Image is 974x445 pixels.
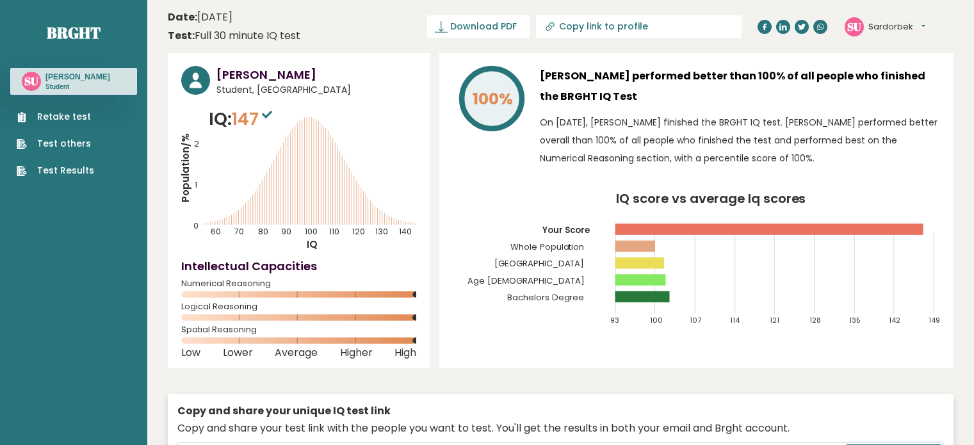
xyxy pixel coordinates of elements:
tspan: 110 [329,226,339,237]
div: Copy and share your unique IQ test link [177,403,944,419]
tspan: 90 [281,226,291,237]
tspan: 142 [889,315,901,325]
text: SU [24,74,38,88]
tspan: 80 [258,226,268,237]
tspan: 100% [473,88,513,110]
tspan: 1 [195,179,197,190]
span: Higher [340,350,373,355]
tspan: Age [DEMOGRAPHIC_DATA] [467,275,585,287]
tspan: 0 [193,220,199,231]
button: Sardorbek [868,20,925,33]
span: Numerical Reasoning [181,281,416,286]
span: Average [275,350,318,355]
tspan: 121 [770,315,779,325]
b: Test: [168,28,195,43]
p: Student [45,83,110,92]
span: Spatial Reasoning [181,327,416,332]
tspan: 100 [650,315,663,325]
tspan: IQ score vs average Iq scores [616,190,806,207]
tspan: 135 [849,315,861,325]
tspan: 120 [352,226,365,237]
a: Test Results [17,164,94,177]
time: [DATE] [168,10,232,25]
tspan: 130 [375,226,388,237]
tspan: Population/% [179,133,192,202]
tspan: 100 [305,226,318,237]
tspan: 114 [730,315,740,325]
a: Download PDF [427,15,530,38]
text: SU [847,19,861,33]
span: Logical Reasoning [181,304,416,309]
div: Full 30 minute IQ test [168,28,300,44]
span: High [394,350,416,355]
tspan: Whole Population [510,241,585,253]
tspan: 70 [234,226,244,237]
tspan: IQ [307,238,318,251]
tspan: 149 [929,315,941,325]
tspan: 107 [690,315,702,325]
h4: Intellectual Capacities [181,257,416,275]
tspan: 93 [610,315,619,325]
span: Lower [223,350,253,355]
tspan: Your Score [542,224,590,236]
h3: [PERSON_NAME] [45,72,110,82]
tspan: 128 [809,315,821,325]
h3: [PERSON_NAME] [216,66,416,83]
div: Copy and share your test link with the people you want to test. You'll get the results in both yo... [177,421,944,436]
h3: [PERSON_NAME] performed better than 100% of all people who finished the BRGHT IQ Test [540,66,940,107]
a: Retake test [17,110,94,124]
a: Brght [47,22,101,43]
tspan: 60 [211,226,222,237]
p: On [DATE], [PERSON_NAME] finished the BRGHT IQ test. [PERSON_NAME] performed better overall than ... [540,113,940,167]
span: Low [181,350,200,355]
span: 147 [232,107,275,131]
tspan: Bachelors Degree [507,291,585,303]
p: IQ: [209,106,275,132]
span: Download PDF [450,20,517,33]
b: Date: [168,10,197,24]
tspan: 2 [194,138,199,149]
tspan: 140 [399,226,412,237]
span: Student, [GEOGRAPHIC_DATA] [216,83,416,97]
a: Test others [17,137,94,150]
tspan: [GEOGRAPHIC_DATA] [494,257,585,270]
